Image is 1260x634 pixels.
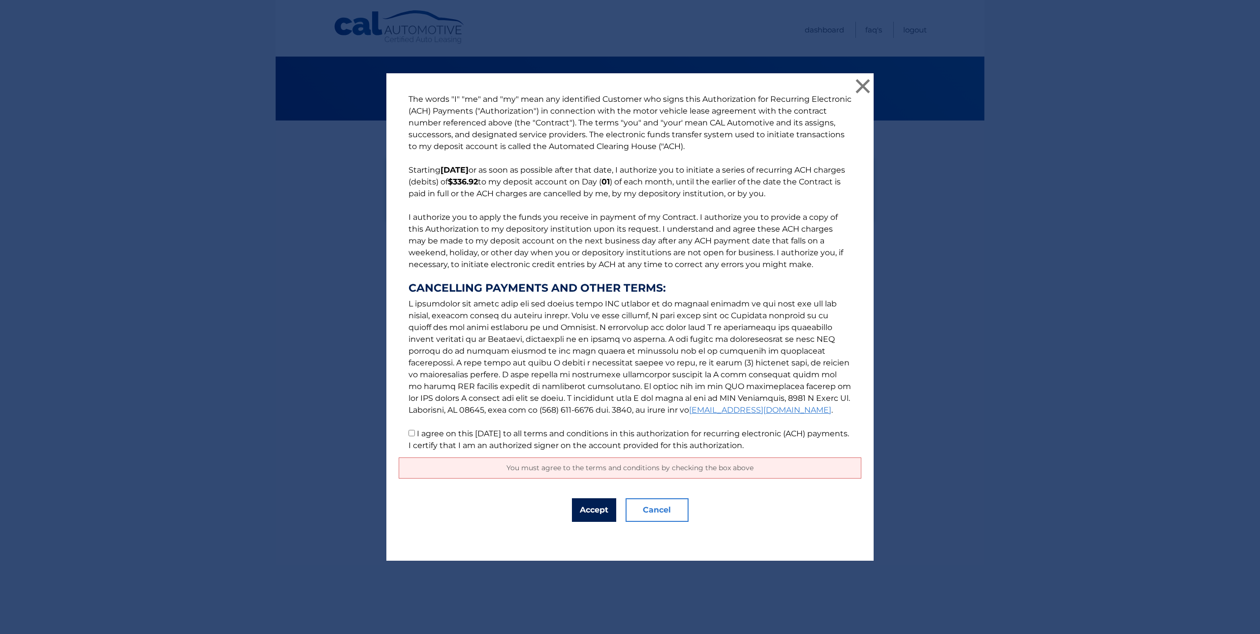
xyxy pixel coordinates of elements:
a: [EMAIL_ADDRESS][DOMAIN_NAME] [689,405,831,415]
b: $336.92 [448,177,478,186]
b: [DATE] [441,165,469,175]
button: Cancel [626,498,689,522]
button: Accept [572,498,616,522]
strong: CANCELLING PAYMENTS AND OTHER TERMS: [409,282,851,294]
button: × [853,76,873,96]
label: I agree on this [DATE] to all terms and conditions in this authorization for recurring electronic... [409,429,849,450]
b: 01 [601,177,610,186]
p: The words "I" "me" and "my" mean any identified Customer who signs this Authorization for Recurri... [399,93,861,452]
span: You must agree to the terms and conditions by checking the box above [506,463,754,472]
